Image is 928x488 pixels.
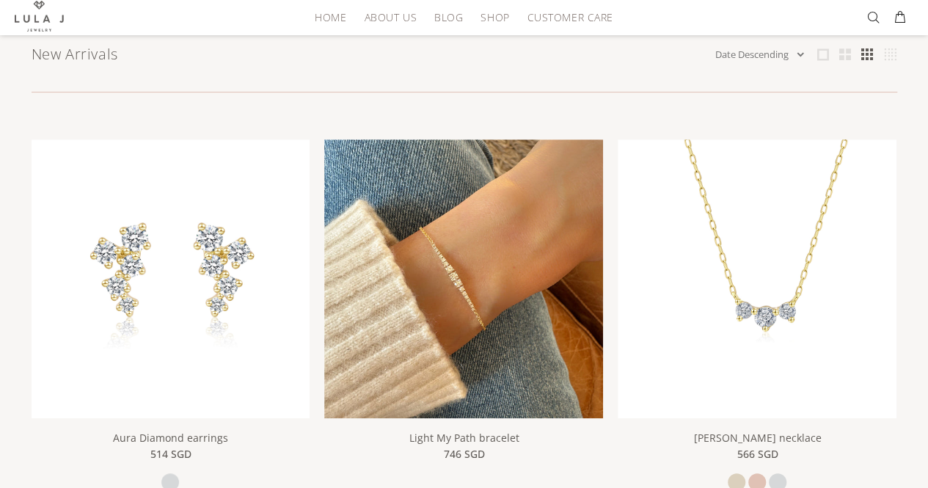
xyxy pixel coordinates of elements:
[32,271,310,284] a: Aura Diamond earrings
[737,446,778,462] span: 566 SGD
[32,43,712,65] h1: New Arrivals
[306,6,355,29] a: HOME
[693,431,821,445] a: [PERSON_NAME] necklace
[481,12,509,23] span: Shop
[472,6,518,29] a: Shop
[409,431,519,445] a: Light My Path bracelet
[434,12,463,23] span: Blog
[150,446,191,462] span: 514 SGD
[324,139,603,418] img: Light My Path bracelet
[315,12,346,23] span: HOME
[355,6,425,29] a: About Us
[113,431,228,445] a: Aura Diamond earrings
[518,6,613,29] a: Customer Care
[364,12,416,23] span: About Us
[324,271,603,284] a: Light My Path bracelet Light My Path bracelet
[527,12,613,23] span: Customer Care
[425,6,472,29] a: Blog
[443,446,484,462] span: 746 SGD
[618,271,896,284] a: Meghan necklace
